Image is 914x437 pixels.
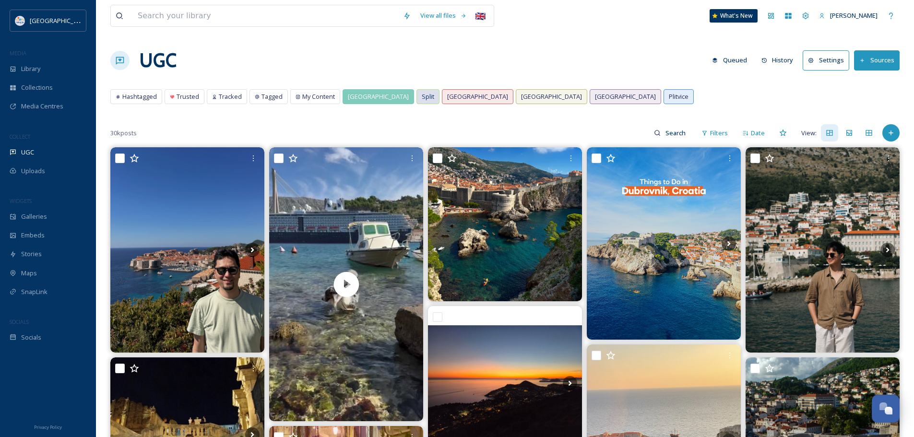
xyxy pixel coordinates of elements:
[10,197,32,204] span: WIDGETS
[669,92,688,101] span: Plitvice
[269,147,423,421] img: thumbnail
[139,46,177,75] a: UGC
[814,6,882,25] a: [PERSON_NAME]
[10,318,29,325] span: SOCIALS
[269,147,423,421] video: A puppy swimming and dipping in the sea!!!🌊☀️🐚 #croatia #dubrovnik #dubrovnikwithdog #croatiasept...
[595,92,656,101] span: [GEOGRAPHIC_DATA]
[34,424,62,430] span: Privacy Policy
[122,92,157,101] span: Hashtagged
[21,83,53,92] span: Collections
[472,7,489,24] div: 🇬🇧
[587,147,741,340] img: At Dubrovnik, sail through history, swim the Adriatic, and watch the sun set over timeless stone ...
[21,269,37,278] span: Maps
[10,133,30,140] span: COLLECT
[10,49,26,57] span: MEDIA
[21,249,42,259] span: Stories
[21,231,45,240] span: Embeds
[521,92,582,101] span: [GEOGRAPHIC_DATA]
[751,129,765,138] span: Date
[110,147,264,353] img: The beautiful city of Dubrovnik 🇭🇷 #dubrovnik #croatia #beach #summer #igtravel #fy #explore #fyp
[219,92,242,101] span: Tracked
[830,11,878,20] span: [PERSON_NAME]
[302,92,335,101] span: My Content
[21,148,34,157] span: UGC
[803,50,849,70] button: Settings
[21,64,40,73] span: Library
[447,92,508,101] span: [GEOGRAPHIC_DATA]
[746,147,900,353] img: location.jpeg #dubrovnik #croatia 🇭🇷
[133,5,398,26] input: Search your library
[21,212,47,221] span: Galleries
[30,16,91,25] span: [GEOGRAPHIC_DATA]
[801,129,817,138] span: View:
[757,51,798,70] button: History
[661,123,692,142] input: Search
[15,16,25,25] img: HTZ_logo_EN.svg
[428,147,582,301] img: 🏰🇭🇷 #croatia #croazia #hrvatska #gameofthrones #dubrovnik #holidays #sea #beautifulview #vibes #u...
[757,51,803,70] a: History
[803,50,854,70] a: Settings
[422,92,434,101] span: Split
[34,421,62,432] a: Privacy Policy
[348,92,409,101] span: [GEOGRAPHIC_DATA]
[21,102,63,111] span: Media Centres
[707,51,757,70] a: Queued
[872,395,900,423] button: Open Chat
[21,287,47,296] span: SnapLink
[21,333,41,342] span: Socials
[710,9,758,23] a: What's New
[177,92,199,101] span: Trusted
[710,129,728,138] span: Filters
[21,166,45,176] span: Uploads
[415,6,472,25] a: View all files
[854,50,900,70] button: Sources
[261,92,283,101] span: Tagged
[707,51,752,70] button: Queued
[110,129,137,138] span: 30k posts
